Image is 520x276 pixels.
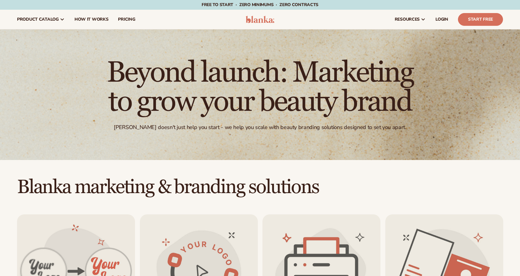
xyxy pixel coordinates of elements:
[113,10,140,29] a: pricing
[75,17,109,22] span: How It Works
[431,10,453,29] a: LOGIN
[390,10,431,29] a: resources
[114,124,406,131] div: [PERSON_NAME] doesn't just help you start - we help you scale with beauty branding solutions desi...
[202,2,318,8] span: Free to start · ZERO minimums · ZERO contracts
[118,17,135,22] span: pricing
[12,10,70,29] a: product catalog
[93,58,427,117] h1: Beyond launch: Marketing to grow your beauty brand
[395,17,420,22] span: resources
[17,17,59,22] span: product catalog
[435,17,448,22] span: LOGIN
[246,16,275,23] img: logo
[70,10,113,29] a: How It Works
[458,13,503,26] a: Start Free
